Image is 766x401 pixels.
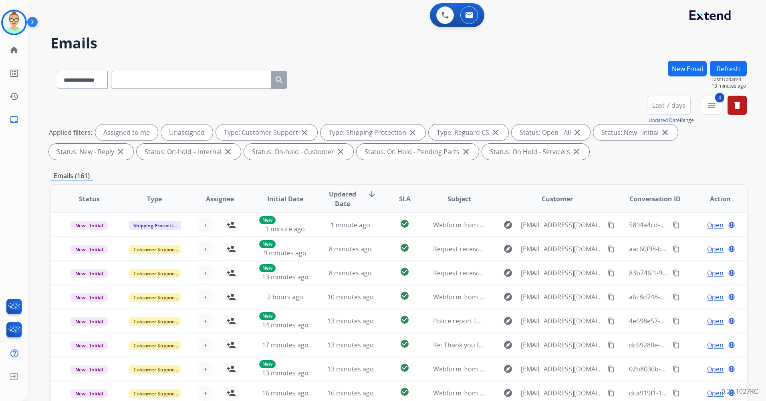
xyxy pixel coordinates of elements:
mat-icon: check_circle [400,363,409,373]
div: Assigned to me [95,124,158,140]
span: Type [147,194,162,204]
mat-icon: close [660,128,670,137]
span: SLA [399,194,411,204]
p: New [259,216,276,224]
div: Status: On Hold - Pending Parts [357,144,479,160]
mat-icon: explore [503,292,513,302]
span: 02b8036b-43ed-4e18-903e-ed344dc40908 [629,365,754,373]
mat-icon: language [728,269,735,277]
mat-icon: close [572,128,582,137]
mat-icon: explore [503,220,513,230]
h2: Emails [50,35,747,51]
span: Open [707,268,724,278]
p: Emails (161) [50,171,93,181]
mat-icon: explore [503,316,513,326]
span: New - Initial [71,389,108,398]
mat-icon: person_add [226,244,236,254]
mat-icon: explore [503,268,513,278]
mat-icon: person_add [226,388,236,398]
button: + [198,217,214,233]
span: Re: Thank you for protecting your Rooms To Go product [433,341,603,349]
button: Updated Date [649,117,680,124]
span: Open [707,388,724,398]
mat-icon: explore [503,244,513,254]
div: Unassigned [161,124,213,140]
span: 5894a4cd-6fc0-4b78-b328-1165431725df [629,221,750,229]
mat-icon: language [728,365,735,373]
span: 13 minutes ago [262,273,308,281]
mat-icon: delete [732,100,742,110]
mat-icon: explore [503,388,513,398]
span: Webform from [EMAIL_ADDRESS][DOMAIN_NAME] on [DATE] [433,365,615,373]
span: + [204,292,207,302]
span: 13 minutes ago [712,83,747,89]
span: 9 minutes ago [264,249,306,257]
mat-icon: home [9,45,19,55]
span: New - Initial [71,293,108,302]
span: + [204,340,207,350]
span: [EMAIL_ADDRESS][DOMAIN_NAME] [521,292,603,302]
span: New - Initial [71,341,108,350]
span: 13 minutes ago [327,365,374,373]
mat-icon: person_add [226,268,236,278]
mat-icon: close [461,147,471,156]
button: New Email [668,61,707,76]
mat-icon: check_circle [400,315,409,325]
span: Request received] Resolve the issue and log your decision. ͏‌ ͏‌ ͏‌ ͏‌ ͏‌ ͏‌ ͏‌ ͏‌ ͏‌ ͏‌ ͏‌ ͏‌ ͏‌... [433,269,670,277]
button: + [198,385,214,401]
mat-icon: content_copy [607,293,615,301]
mat-icon: arrow_downward [367,189,377,199]
span: Customer Support [129,293,181,302]
span: [EMAIL_ADDRESS][DOMAIN_NAME] [521,244,603,254]
mat-icon: close [572,147,581,156]
span: New - Initial [71,365,108,374]
div: Type: Reguard CS [429,124,508,140]
span: [EMAIL_ADDRESS][DOMAIN_NAME] [521,340,603,350]
mat-icon: language [728,245,735,253]
mat-icon: content_copy [673,269,680,277]
mat-icon: person_add [226,340,236,350]
span: 16 minutes ago [262,389,308,397]
mat-icon: history [9,92,19,101]
mat-icon: close [116,147,125,156]
p: New [259,264,276,272]
span: Customer Support [129,389,181,398]
mat-icon: check_circle [400,387,409,397]
p: New [259,240,276,248]
span: Open [707,340,724,350]
span: + [204,388,207,398]
mat-icon: content_copy [607,365,615,373]
mat-icon: content_copy [673,245,680,253]
span: 16 minutes ago [327,389,374,397]
span: New - Initial [71,245,108,254]
span: Webform from [EMAIL_ADDRESS][DOMAIN_NAME] on [DATE] [433,221,615,229]
button: Last 7 days [647,96,691,115]
mat-icon: content_copy [607,221,615,229]
mat-icon: content_copy [673,389,680,397]
span: Last 7 days [652,104,685,107]
div: Status: New - Reply [49,144,133,160]
mat-icon: check_circle [400,243,409,253]
mat-icon: check_circle [400,219,409,229]
span: 14 minutes ago [262,321,308,329]
mat-icon: content_copy [607,341,615,349]
span: [EMAIL_ADDRESS][DOMAIN_NAME] [521,268,603,278]
span: [EMAIL_ADDRESS][DOMAIN_NAME] [521,388,603,398]
mat-icon: language [728,341,735,349]
span: + [204,244,207,254]
span: Open [707,292,724,302]
span: Conversation ID [629,194,681,204]
mat-icon: person_add [226,364,236,374]
span: aac60f98-be05-43b6-b2b1-e12c65cb39d4 [629,245,752,253]
mat-icon: close [491,128,500,137]
div: Status: On Hold - Servicers [482,144,589,160]
button: Refresh [710,61,747,76]
span: 17 minutes ago [262,341,308,349]
mat-icon: inbox [9,115,19,124]
mat-icon: close [300,128,309,137]
span: Request received] Resolve the issue and log your decision. ͏‌ ͏‌ ͏‌ ͏‌ ͏‌ ͏‌ ͏‌ ͏‌ ͏‌ ͏‌ ͏‌ ͏‌ ͏‌... [433,245,670,253]
mat-icon: person_add [226,220,236,230]
mat-icon: content_copy [673,365,680,373]
span: [EMAIL_ADDRESS][DOMAIN_NAME] [521,316,603,326]
span: Open [707,244,724,254]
